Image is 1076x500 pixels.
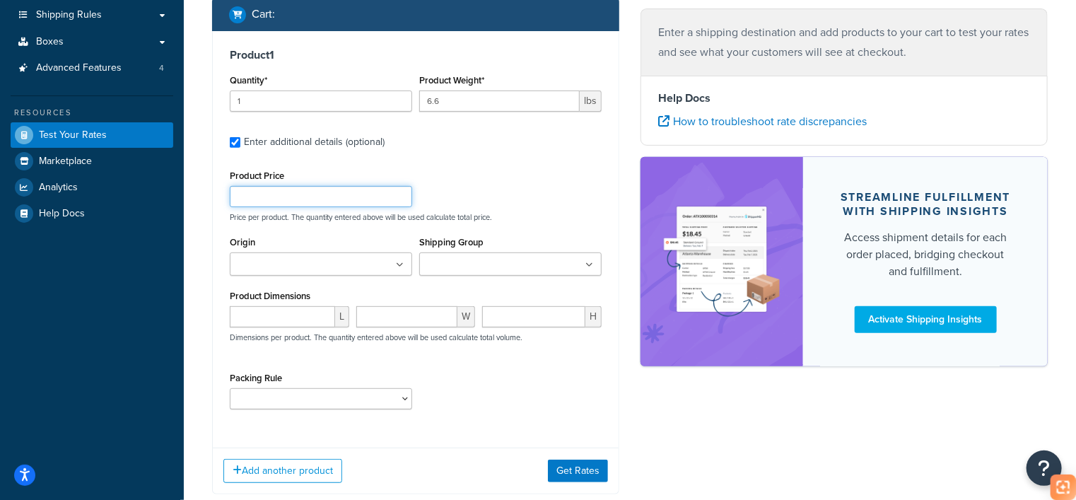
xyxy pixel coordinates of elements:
p: Enter a shipping destination and add products to your cart to test your rates and see what your c... [658,23,1030,62]
label: Product Price [230,170,284,181]
a: How to troubleshoot rate discrepancies [658,113,867,129]
span: Analytics [39,182,78,194]
p: Dimensions per product. The quantity entered above will be used calculate total volume. [226,332,522,342]
input: Enter additional details (optional) [230,137,240,148]
span: Marketplace [39,156,92,168]
span: W [457,306,475,327]
a: Activate Shipping Insights [855,306,997,333]
a: Help Docs [11,201,173,226]
div: Access shipment details for each order placed, bridging checkout and fulfillment. [837,229,1014,280]
span: Test Your Rates [39,129,107,141]
button: Add another product [223,459,342,483]
span: Shipping Rules [36,9,102,21]
a: Marketplace [11,149,173,174]
label: Origin [230,237,255,248]
h2: Cart : [252,8,275,21]
input: 0 [230,91,412,112]
span: Advanced Features [36,62,122,74]
span: Boxes [36,36,64,48]
span: L [335,306,349,327]
span: H [585,306,602,327]
label: Quantity* [230,75,267,86]
button: Get Rates [548,460,608,482]
a: Shipping Rules [11,2,173,28]
div: Resources [11,107,173,119]
a: Advanced Features4 [11,55,173,81]
span: Help Docs [39,208,85,220]
li: Advanced Features [11,55,173,81]
label: Product Dimensions [230,291,310,301]
input: 0.00 [419,91,580,112]
button: Open Resource Center [1027,450,1062,486]
h3: Product 1 [230,48,602,62]
a: Test Your Rates [11,122,173,148]
a: Boxes [11,29,173,55]
div: Streamline Fulfillment with Shipping Insights [837,190,1014,219]
h4: Help Docs [658,90,1030,107]
label: Packing Rule [230,373,282,383]
label: Shipping Group [419,237,484,248]
span: lbs [580,91,602,112]
a: Analytics [11,175,173,200]
div: Enter additional details (optional) [244,132,385,152]
span: 4 [159,62,164,74]
label: Product Weight* [419,75,484,86]
img: feature-image-si-e24932ea9b9fcd0ff835db86be1ff8d589347e8876e1638d903ea230a36726be.png [662,178,782,345]
p: Price per product. The quantity entered above will be used calculate total price. [226,212,605,222]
